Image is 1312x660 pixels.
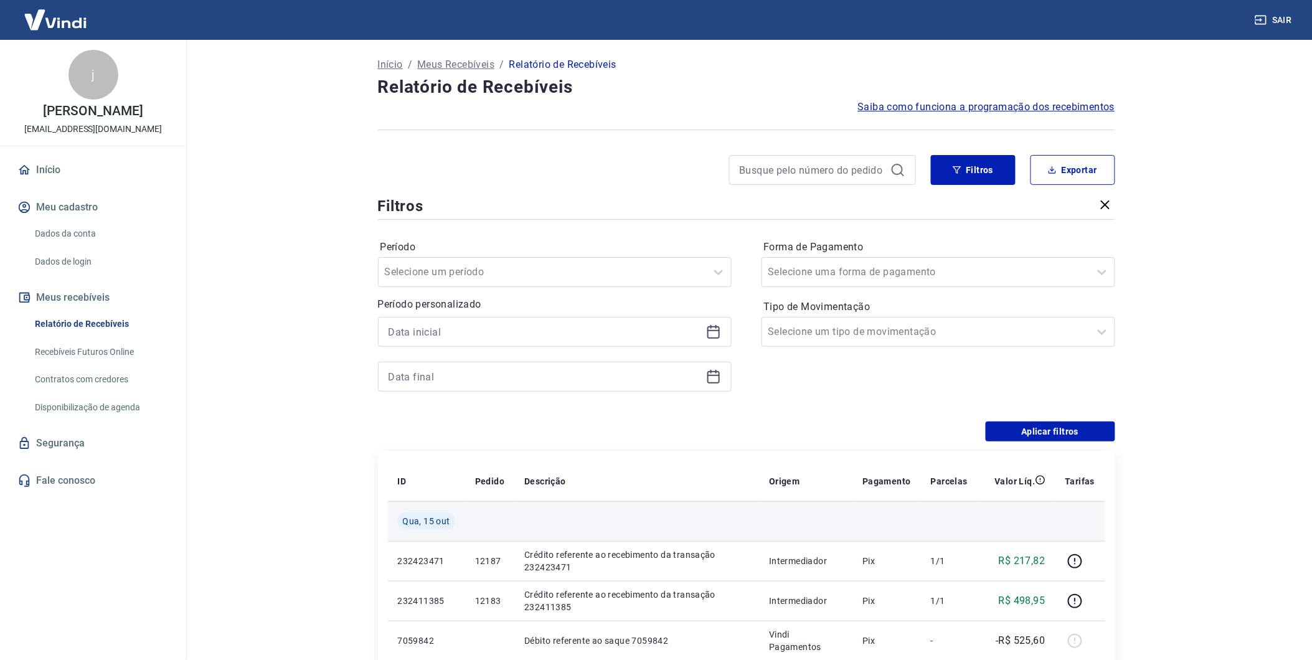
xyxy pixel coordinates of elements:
[68,50,118,100] div: j
[30,249,171,275] a: Dados de login
[931,634,968,647] p: -
[862,595,911,607] p: Pix
[389,323,701,341] input: Data inicial
[15,467,171,494] a: Fale conosco
[524,634,749,647] p: Débito referente ao saque 7059842
[999,554,1045,568] p: R$ 217,82
[24,123,162,136] p: [EMAIL_ADDRESS][DOMAIN_NAME]
[1065,475,1095,488] p: Tarifas
[15,430,171,457] a: Segurança
[995,475,1036,488] p: Valor Líq.
[499,57,504,72] p: /
[931,155,1016,185] button: Filtros
[475,595,504,607] p: 12183
[43,105,143,118] p: [PERSON_NAME]
[30,311,171,337] a: Relatório de Recebíveis
[378,75,1115,100] h4: Relatório de Recebíveis
[475,475,504,488] p: Pedido
[740,161,885,179] input: Busque pelo número do pedido
[398,475,407,488] p: ID
[1252,9,1297,32] button: Sair
[862,634,911,647] p: Pix
[15,194,171,221] button: Meu cadastro
[509,57,616,72] p: Relatório de Recebíveis
[862,555,911,567] p: Pix
[931,555,968,567] p: 1/1
[996,633,1045,648] p: -R$ 525,60
[862,475,911,488] p: Pagamento
[986,422,1115,441] button: Aplicar filtros
[999,593,1045,608] p: R$ 498,95
[15,284,171,311] button: Meus recebíveis
[931,475,968,488] p: Parcelas
[15,1,96,39] img: Vindi
[378,196,424,216] h5: Filtros
[380,240,729,255] label: Período
[931,595,968,607] p: 1/1
[417,57,494,72] a: Meus Recebíveis
[403,515,450,527] span: Qua, 15 out
[398,555,455,567] p: 232423471
[389,367,701,386] input: Data final
[475,555,504,567] p: 12187
[378,57,403,72] a: Início
[858,100,1115,115] a: Saiba como funciona a programação dos recebimentos
[769,475,800,488] p: Origem
[524,549,749,573] p: Crédito referente ao recebimento da transação 232423471
[764,299,1113,314] label: Tipo de Movimentação
[769,555,842,567] p: Intermediador
[30,221,171,247] a: Dados da conta
[398,634,455,647] p: 7059842
[524,475,566,488] p: Descrição
[378,297,732,312] p: Período personalizado
[408,57,412,72] p: /
[30,395,171,420] a: Disponibilização de agenda
[1031,155,1115,185] button: Exportar
[30,367,171,392] a: Contratos com credores
[769,595,842,607] p: Intermediador
[30,339,171,365] a: Recebíveis Futuros Online
[524,588,749,613] p: Crédito referente ao recebimento da transação 232411385
[764,240,1113,255] label: Forma de Pagamento
[769,628,842,653] p: Vindi Pagamentos
[15,156,171,184] a: Início
[398,595,455,607] p: 232411385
